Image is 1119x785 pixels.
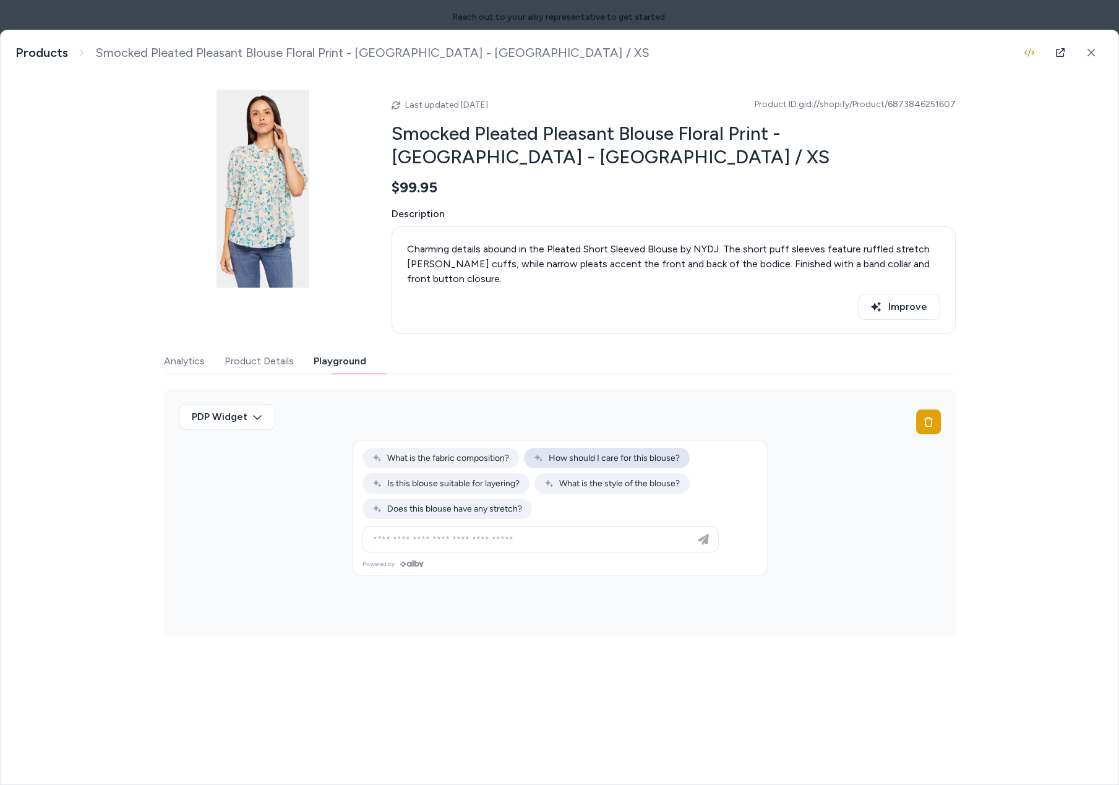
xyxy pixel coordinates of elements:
[164,349,205,374] button: Analytics
[405,100,488,110] span: Last updated [DATE]
[15,45,650,61] nav: breadcrumb
[392,178,437,197] span: $99.95
[314,349,366,374] button: Playground
[164,90,362,288] img: MGGT4187_7140_0_5fb71c85-f77c-4808-9fd8-66c59508318b.jpg
[192,410,247,424] span: PDP Widget
[225,349,294,374] button: Product Details
[95,45,650,61] span: Smocked Pleated Pleasant Blouse Floral Print - [GEOGRAPHIC_DATA] - [GEOGRAPHIC_DATA] / XS
[407,242,940,286] div: Charming details abound in the Pleated Short Sleeved Blouse by NYDJ. The short puff sleeves featu...
[15,45,68,61] a: Products
[858,294,940,320] button: Improve
[755,98,956,111] span: Product ID: gid://shopify/Product/6873846251607
[179,404,275,430] button: PDP Widget
[392,122,956,168] h2: Smocked Pleated Pleasant Blouse Floral Print - [GEOGRAPHIC_DATA] - [GEOGRAPHIC_DATA] / XS
[392,207,956,221] span: Description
